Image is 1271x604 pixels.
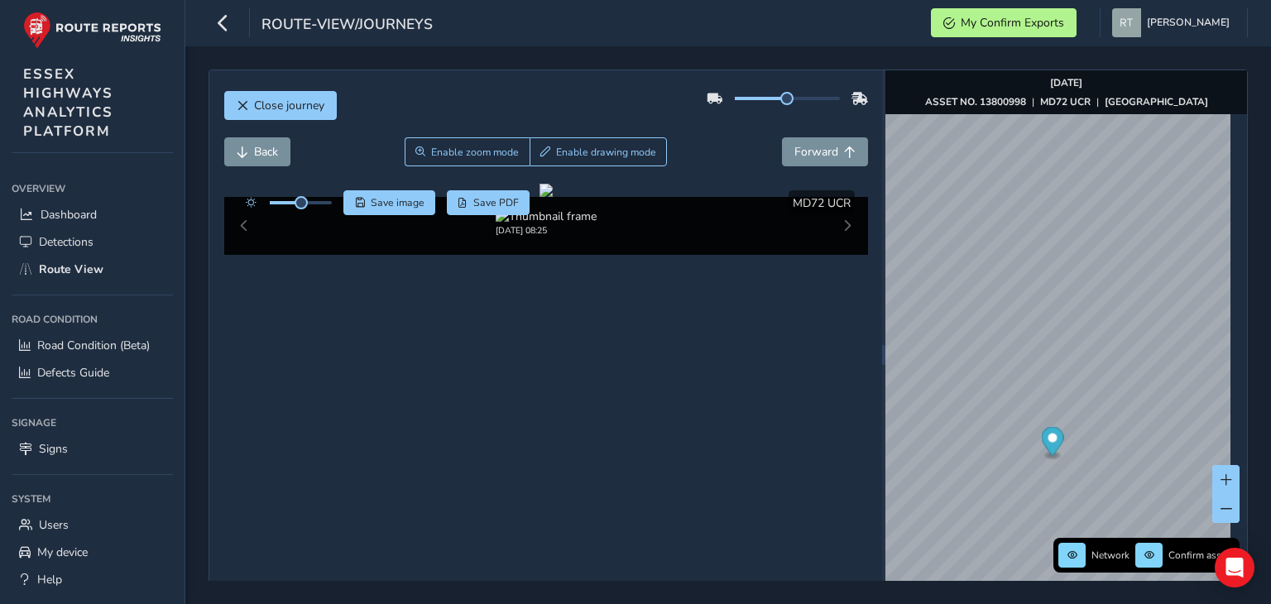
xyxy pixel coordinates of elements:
button: [PERSON_NAME] [1112,8,1235,37]
span: Close journey [254,98,324,113]
span: My Confirm Exports [961,15,1064,31]
a: Help [12,566,173,593]
span: ESSEX HIGHWAYS ANALYTICS PLATFORM [23,65,113,141]
span: [PERSON_NAME] [1147,8,1230,37]
span: Save image [371,196,424,209]
span: Enable drawing mode [556,146,656,159]
span: Road Condition (Beta) [37,338,150,353]
span: Dashboard [41,207,97,223]
a: Users [12,511,173,539]
div: Map marker [1042,427,1064,461]
span: Help [37,572,62,587]
img: Thumbnail frame [496,209,597,224]
button: Draw [530,137,668,166]
div: | | [925,95,1208,108]
button: Forward [782,137,868,166]
a: Detections [12,228,173,256]
span: Confirm assets [1168,549,1235,562]
span: Enable zoom mode [431,146,519,159]
button: Save [343,190,435,215]
span: Users [39,517,69,533]
div: Signage [12,410,173,435]
a: Defects Guide [12,359,173,386]
span: Back [254,144,278,160]
div: Road Condition [12,307,173,332]
a: Signs [12,435,173,463]
span: Signs [39,441,68,457]
span: My device [37,544,88,560]
a: Route View [12,256,173,283]
button: My Confirm Exports [931,8,1077,37]
span: Route View [39,261,103,277]
span: Defects Guide [37,365,109,381]
span: MD72 UCR [793,195,851,211]
span: Forward [794,144,838,160]
strong: ASSET NO. 13800998 [925,95,1026,108]
strong: [DATE] [1050,76,1082,89]
div: Overview [12,176,173,201]
button: Close journey [224,91,337,120]
a: Road Condition (Beta) [12,332,173,359]
img: diamond-layout [1112,8,1141,37]
span: Detections [39,234,94,250]
strong: MD72 UCR [1040,95,1091,108]
span: Network [1091,549,1130,562]
button: Back [224,137,290,166]
strong: [GEOGRAPHIC_DATA] [1105,95,1208,108]
span: Save PDF [473,196,519,209]
a: My device [12,539,173,566]
img: rr logo [23,12,161,49]
div: [DATE] 08:25 [496,224,597,237]
button: Zoom [405,137,530,166]
button: PDF [447,190,530,215]
a: Dashboard [12,201,173,228]
div: System [12,487,173,511]
div: Open Intercom Messenger [1215,548,1254,587]
span: route-view/journeys [261,14,433,37]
